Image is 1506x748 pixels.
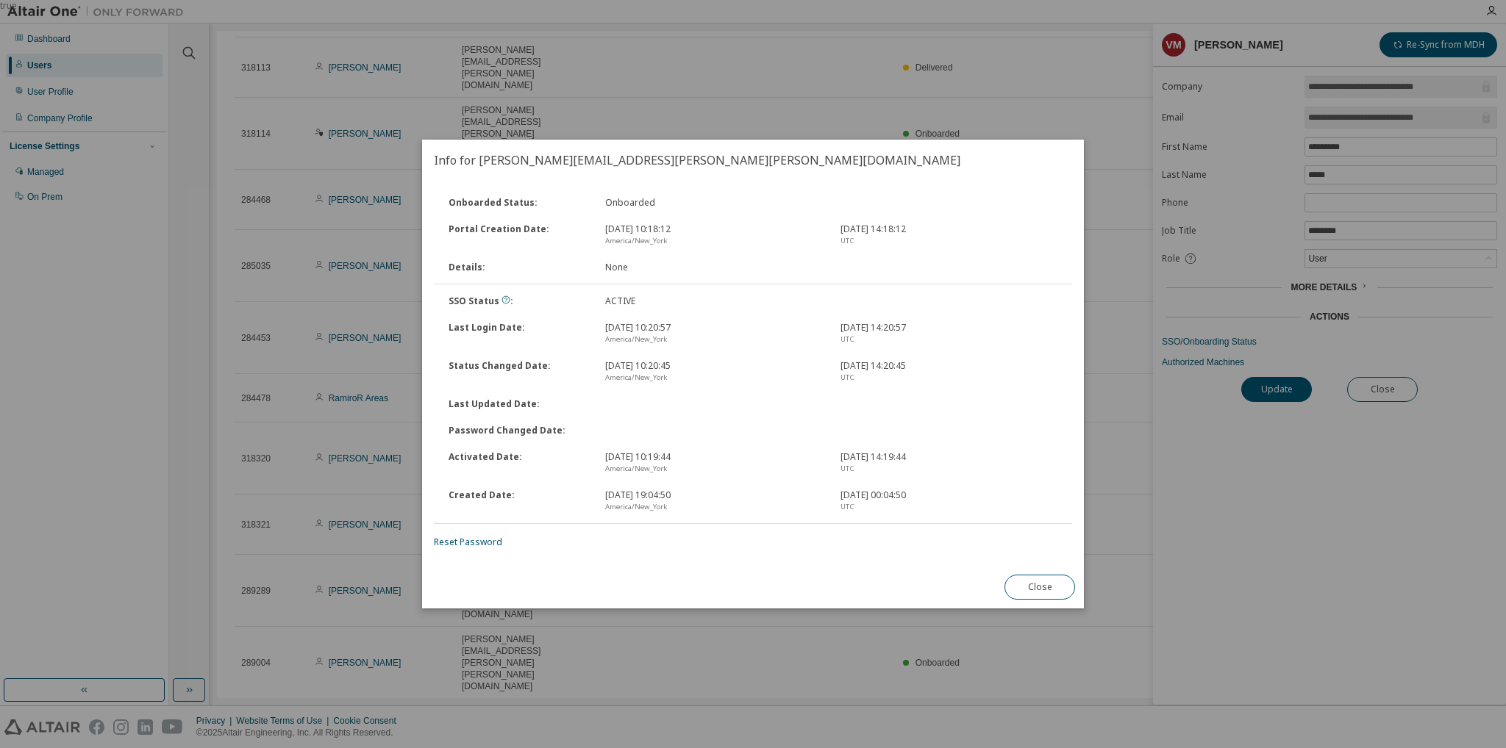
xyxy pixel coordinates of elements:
div: UTC [841,334,1058,345]
div: UTC [841,235,1058,247]
div: Status Changed Date : [440,360,596,384]
div: Created Date : [440,489,596,513]
button: Close [1004,575,1075,600]
div: [DATE] 10:20:57 [596,322,832,345]
div: America/New_York [605,235,823,247]
div: Onboarded Status : [440,197,596,209]
div: ACTIVE [596,295,832,307]
div: UTC [841,372,1058,384]
div: [DATE] 10:19:44 [596,451,832,475]
div: America/New_York [605,463,823,475]
div: Activated Date : [440,451,596,475]
div: Onboarded [596,197,832,209]
div: [DATE] 10:18:12 [596,223,832,247]
div: UTC [841,463,1058,475]
h2: Info for [PERSON_NAME][EMAIL_ADDRESS][PERSON_NAME][PERSON_NAME][DOMAIN_NAME] [422,140,1084,181]
div: America/New_York [605,501,823,513]
div: [DATE] 19:04:50 [596,489,832,513]
div: [DATE] 14:19:44 [832,451,1067,475]
div: Last Login Date : [440,322,596,345]
div: America/New_York [605,334,823,345]
div: [DATE] 14:20:57 [832,322,1067,345]
div: None [596,262,832,273]
div: America/New_York [605,372,823,384]
div: [DATE] 00:04:50 [832,489,1067,513]
a: Reset Password [434,536,502,548]
div: SSO Status : [440,295,596,307]
div: Portal Creation Date : [440,223,596,247]
div: Details : [440,262,596,273]
div: UTC [841,501,1058,513]
div: [DATE] 14:18:12 [832,223,1067,247]
div: Password Changed Date : [440,425,596,436]
div: [DATE] 14:20:45 [832,360,1067,384]
div: Last Updated Date : [440,398,596,410]
div: [DATE] 10:20:45 [596,360,832,384]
